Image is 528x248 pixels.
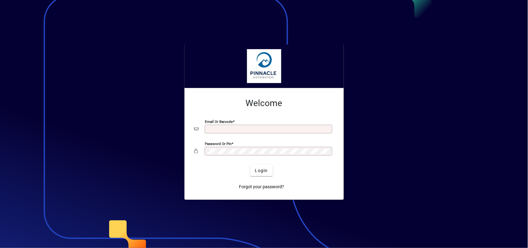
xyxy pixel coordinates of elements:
mat-label: Email or Barcode [205,119,233,124]
mat-label: Password or Pin [205,142,232,146]
span: Login [255,167,268,174]
button: Login [250,165,273,176]
h2: Welcome [194,98,334,109]
a: Forgot your password? [236,181,287,192]
span: Forgot your password? [239,184,284,190]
